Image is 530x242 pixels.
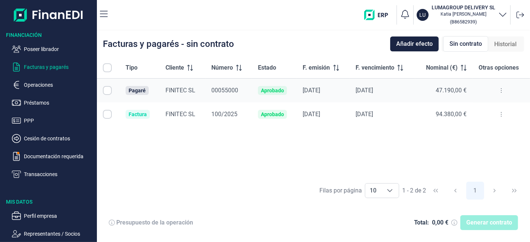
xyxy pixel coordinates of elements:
button: Representantes / Socios [12,229,94,238]
div: 0,00 € [432,219,448,226]
span: F. emisión [303,63,330,72]
div: [DATE] [303,111,344,118]
div: [DATE] [303,87,344,94]
div: Facturas y pagarés - sin contrato [103,39,234,48]
span: 10 [365,184,381,198]
div: Row Selected null [103,86,112,95]
button: Facturas y pagarés [12,63,94,71]
p: PPP [24,116,94,125]
div: Pagaré [129,87,146,93]
button: Cesión de contratos [12,134,94,143]
p: Representantes / Socios [24,229,94,238]
span: Cliente [165,63,184,72]
p: Cesión de contratos [24,134,94,143]
button: Operaciones [12,80,94,89]
div: [DATE] [356,111,409,118]
small: Copiar cif [450,19,477,25]
span: 1 - 2 de 2 [402,188,426,194]
button: Next Page [486,182,504,200]
div: Sin contrato [443,36,488,52]
div: Aprobado [261,87,284,93]
div: Choose [381,184,399,198]
button: Transacciones [12,170,94,179]
p: Katia [PERSON_NAME] [432,11,495,17]
div: Historial [488,37,523,52]
span: F. vencimiento [356,63,394,72]
button: Poseer librador [12,45,94,54]
span: Estado [258,63,276,72]
div: Filas por página [319,186,362,195]
span: 47.190,00 € [436,87,467,94]
img: erp [364,10,394,20]
span: 00055000 [211,87,238,94]
p: LU [420,11,426,19]
button: Previous Page [447,182,464,200]
button: Page 1 [466,182,484,200]
span: 100/2025 [211,111,237,118]
div: Total: [414,219,429,226]
p: Operaciones [24,80,94,89]
span: Historial [494,40,517,49]
button: Last Page [505,182,523,200]
p: Poseer librador [24,45,94,54]
div: Aprobado [261,111,284,117]
span: FINITEC SL [165,111,195,118]
button: LULUMAGROUP DELIVERY SLKatia [PERSON_NAME](B86582939) [417,4,507,26]
div: Row Selected null [103,110,112,119]
span: FINITEC SL [165,87,195,94]
span: Tipo [126,63,138,72]
img: Logo de aplicación [14,6,83,24]
div: All items unselected [103,63,112,72]
p: Documentación requerida [24,152,94,161]
span: Nominal (€) [426,63,458,72]
p: Facturas y pagarés [24,63,94,71]
p: Perfil empresa [24,211,94,220]
span: 94.380,00 € [436,111,467,118]
button: Documentación requerida [12,152,94,161]
p: Transacciones [24,170,94,179]
h3: LUMAGROUP DELIVERY SL [432,4,495,11]
button: Préstamos [12,98,94,107]
button: Añadir efecto [390,36,439,51]
span: Añadir efecto [396,39,433,48]
div: [DATE] [356,87,409,94]
button: PPP [12,116,94,125]
span: Sin contrato [449,39,482,48]
button: Perfil empresa [12,211,94,220]
button: First Page [427,182,445,200]
p: Préstamos [24,98,94,107]
div: Presupuesto de la operación [116,219,193,226]
div: Factura [129,111,147,117]
span: Número [211,63,233,72]
span: Otras opciones [479,63,519,72]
